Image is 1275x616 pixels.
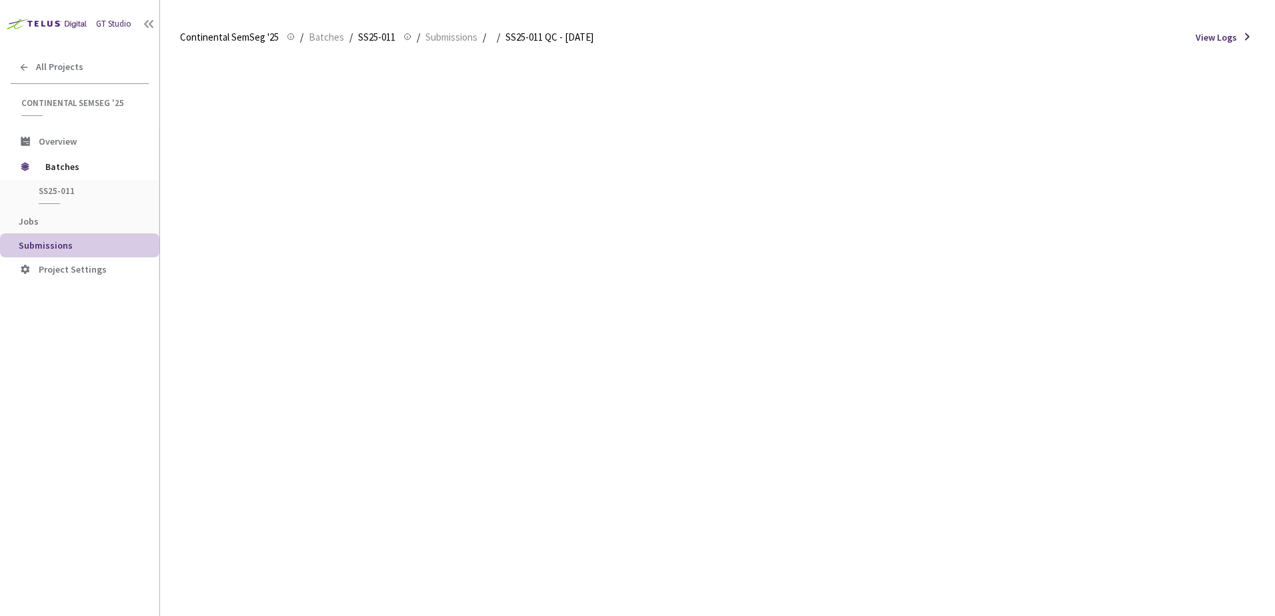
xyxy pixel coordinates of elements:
[39,185,137,197] span: SS25-011
[45,153,137,180] span: Batches
[36,61,83,73] span: All Projects
[423,29,480,44] a: Submissions
[497,29,500,45] li: /
[180,29,279,45] span: Continental SemSeg '25
[96,18,131,31] div: GT Studio
[425,29,477,45] span: Submissions
[39,263,107,275] span: Project Settings
[306,29,347,44] a: Batches
[1196,31,1237,44] span: View Logs
[483,29,486,45] li: /
[21,97,141,109] span: Continental SemSeg '25
[505,29,593,45] span: SS25-011 QC - [DATE]
[309,29,344,45] span: Batches
[349,29,353,45] li: /
[300,29,303,45] li: /
[19,215,39,227] span: Jobs
[39,135,77,147] span: Overview
[19,239,73,251] span: Submissions
[358,29,395,45] span: SS25-011
[417,29,420,45] li: /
